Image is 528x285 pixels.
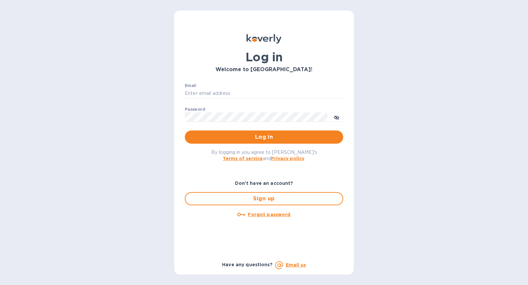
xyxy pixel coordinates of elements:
button: Sign up [185,192,343,205]
h1: Log in [185,50,343,64]
span: By logging in you agree to [PERSON_NAME]'s and . [211,150,317,161]
b: Have any questions? [222,262,273,267]
a: Privacy policy [271,156,304,161]
h3: Welcome to [GEOGRAPHIC_DATA]! [185,67,343,73]
a: Email us [286,262,306,268]
b: Don't have an account? [235,181,293,186]
button: toggle password visibility [330,110,343,124]
a: Terms of service [223,156,263,161]
label: Email [185,84,196,88]
u: Forgot password [248,212,290,217]
label: Password [185,107,205,111]
button: Log in [185,130,343,144]
span: Sign up [191,195,337,203]
img: Koverly [247,34,281,43]
span: Log in [190,133,338,141]
input: Enter email address [185,89,343,99]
